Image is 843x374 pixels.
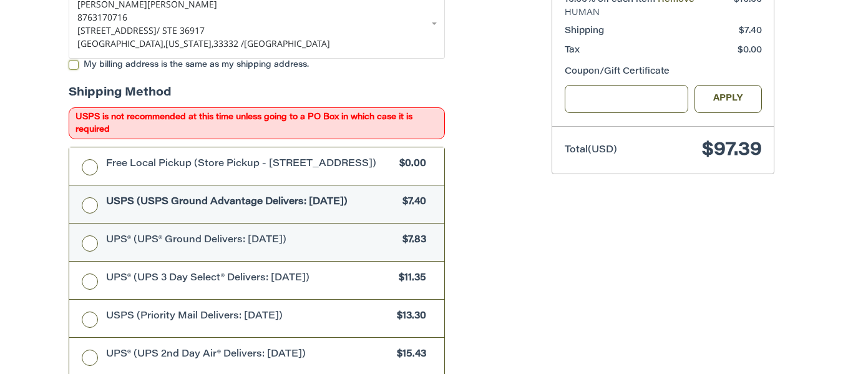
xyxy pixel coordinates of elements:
[106,195,397,210] span: USPS (USPS Ground Advantage Delivers: [DATE])
[106,157,394,172] span: Free Local Pickup (Store Pickup - [STREET_ADDRESS])
[391,310,426,324] span: $13.30
[106,234,397,248] span: UPS® (UPS® Ground Delivers: [DATE])
[565,145,617,155] span: Total (USD)
[165,37,213,49] span: [US_STATE],
[106,272,393,286] span: UPS® (UPS 3 Day Select® Delivers: [DATE])
[738,46,762,55] span: $0.00
[739,27,762,36] span: $7.40
[565,85,689,113] input: Gift Certificate or Coupon Code
[396,195,426,210] span: $7.40
[77,24,157,36] span: [STREET_ADDRESS]
[106,310,391,324] span: USPS (Priority Mail Delivers: [DATE])
[69,107,445,139] span: USPS is not recommended at this time unless going to a PO Box in which case it is required
[694,85,762,113] button: Apply
[393,157,426,172] span: $0.00
[565,66,762,79] div: Coupon/Gift Certificate
[213,37,244,49] span: 33332 /
[244,37,330,49] span: [GEOGRAPHIC_DATA]
[391,348,426,362] span: $15.43
[106,348,391,362] span: UPS® (UPS 2nd Day Air® Delivers: [DATE])
[77,37,165,49] span: [GEOGRAPHIC_DATA],
[396,234,426,248] span: $7.83
[69,85,172,108] legend: Shipping Method
[157,24,205,36] span: / STE 36917
[565,46,580,55] span: Tax
[77,11,127,23] span: 8763170716
[702,141,762,160] span: $97.39
[565,27,604,36] span: Shipping
[69,60,445,70] label: My billing address is the same as my shipping address.
[392,272,426,286] span: $11.35
[565,7,762,19] span: HUMAN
